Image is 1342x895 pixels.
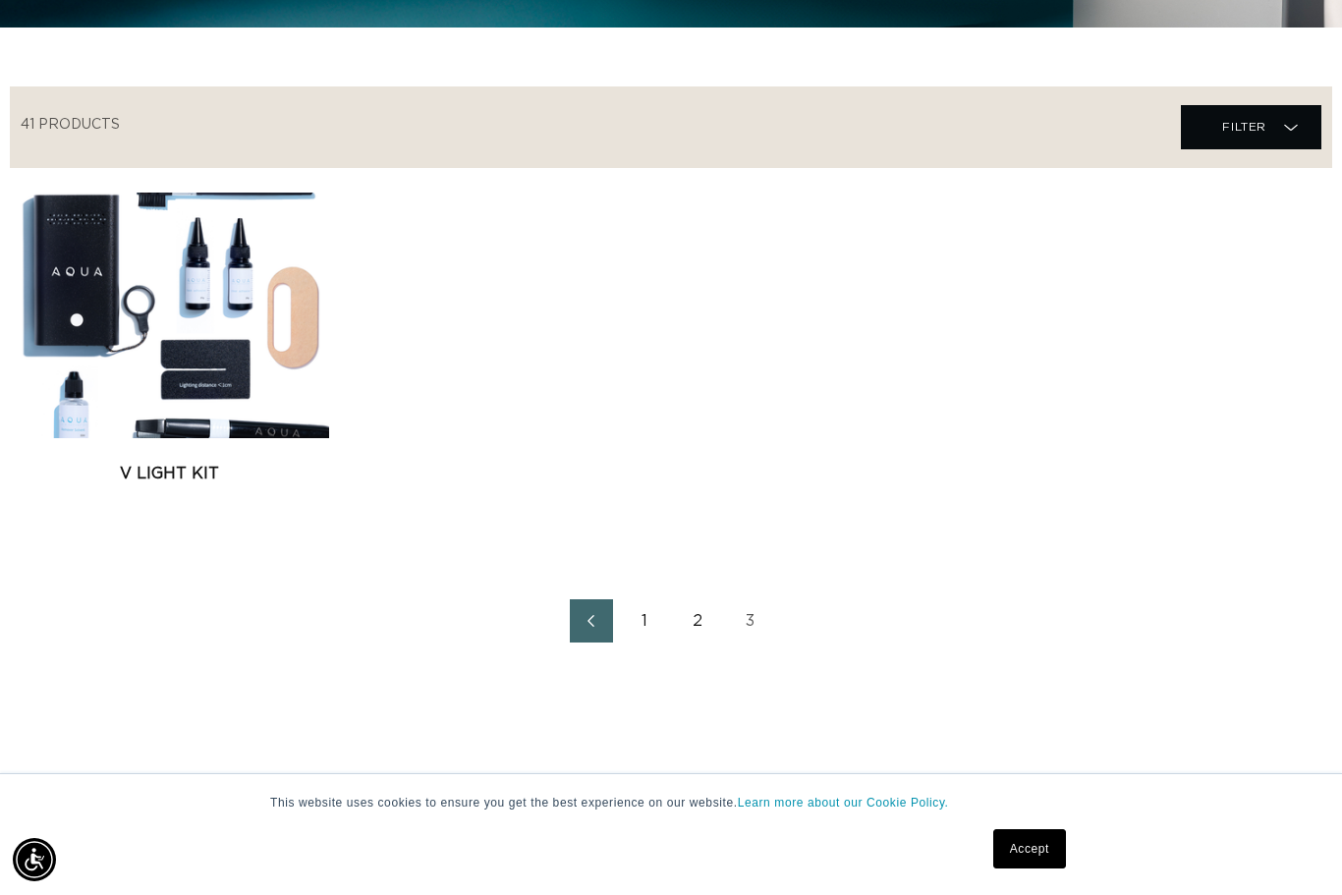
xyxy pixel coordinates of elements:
[13,839,56,882] div: Accessibility Menu
[570,600,613,643] a: Previous page
[10,600,1332,643] nav: Pagination
[10,463,329,486] a: V Light Kit
[729,600,772,643] a: Page 3
[1244,801,1342,895] iframe: Chat Widget
[1222,109,1266,146] span: Filter
[738,797,949,811] a: Learn more about our Cookie Policy.
[21,119,120,133] span: 41 products
[993,830,1066,869] a: Accept
[118,765,1224,851] div: WHY PROS LOVE OUR SYSTEMS
[676,600,719,643] a: Page 2
[623,600,666,643] a: Page 1
[1181,106,1321,150] summary: Filter
[270,795,1072,812] p: This website uses cookies to ensure you get the best experience on our website.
